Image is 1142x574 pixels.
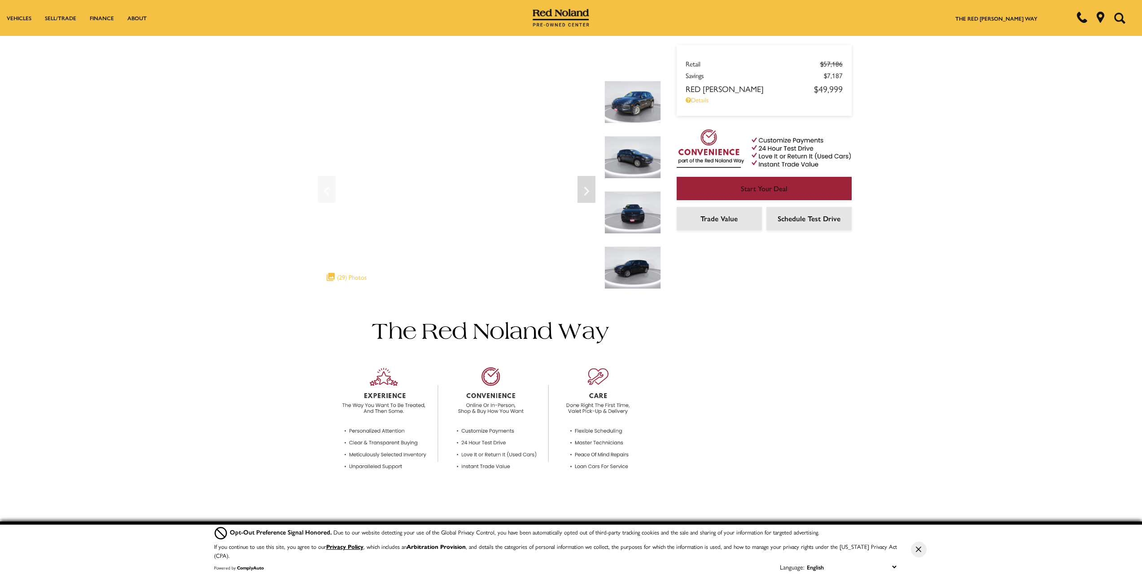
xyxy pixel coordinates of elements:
span: $49,999 [814,82,843,95]
del: $57,186 [820,59,843,68]
a: Schedule Test Drive [766,207,852,230]
button: Open the search field [1111,0,1129,35]
a: Privacy Policy [326,542,363,551]
div: (29) Photos [322,268,371,286]
span: Start Your Deal [741,183,788,193]
span: Red [PERSON_NAME] [686,83,814,94]
a: Details [686,95,843,104]
div: Next [578,176,595,203]
a: Retail $57,186 [686,59,843,68]
span: Savings [686,70,824,80]
a: ComplyAuto [237,565,264,571]
a: Trade Value [677,207,762,230]
p: If you continue to use this site, you agree to our , which includes an , and details the categori... [214,542,897,560]
a: Start Your Deal [677,177,852,200]
div: Language: [780,564,805,570]
span: Trade Value [700,213,738,223]
img: Red Noland Pre-Owned [533,9,589,27]
div: Due to our website detecting your use of the Global Privacy Control, you have been automatically ... [230,527,819,537]
img: Used 2020 Jet Black Metallic Porsche S image 1 [604,81,661,123]
strong: Arbitration Provision [407,542,466,551]
span: Schedule Test Drive [778,213,840,223]
a: Savings $7,187 [686,70,843,80]
img: Used 2020 Jet Black Metallic Porsche S image 2 [604,136,661,179]
button: Close Button [911,542,927,557]
a: Red [PERSON_NAME] $49,999 [686,82,843,95]
select: Language Select [805,562,898,572]
span: Opt-Out Preference Signal Honored . [230,527,333,536]
img: Used 2020 Jet Black Metallic Porsche S image 3 [604,191,661,234]
a: The Red [PERSON_NAME] Way [955,14,1037,22]
iframe: Interactive Walkaround/Photo gallery of the vehicle/product [315,81,598,293]
span: Retail [686,59,820,68]
div: Powered by [214,565,264,570]
img: Used 2020 Jet Black Metallic Porsche S image 4 [604,246,661,289]
a: Red Noland Pre-Owned [533,12,589,21]
span: $7,187 [824,70,843,80]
